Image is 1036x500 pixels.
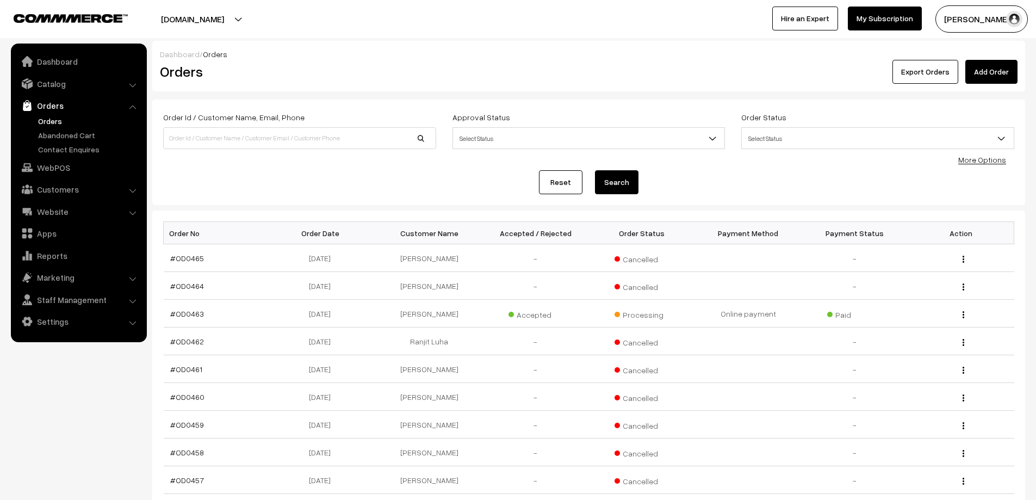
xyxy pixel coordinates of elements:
[14,74,143,94] a: Catalog
[695,222,802,244] th: Payment Method
[160,63,435,80] h2: Orders
[802,244,908,272] td: -
[270,355,376,383] td: [DATE]
[376,222,483,244] th: Customer Name
[376,439,483,466] td: [PERSON_NAME]
[376,466,483,494] td: [PERSON_NAME]
[741,127,1014,149] span: Select Status
[270,272,376,300] td: [DATE]
[848,7,922,30] a: My Subscription
[802,272,908,300] td: -
[615,306,669,320] span: Processing
[170,309,204,318] a: #OD0463
[802,383,908,411] td: -
[963,367,964,374] img: Menu
[14,11,109,24] a: COMMMERCE
[482,272,589,300] td: -
[482,222,589,244] th: Accepted / Rejected
[170,365,202,374] a: #OD0461
[958,155,1006,164] a: More Options
[14,246,143,266] a: Reports
[35,129,143,141] a: Abandoned Cart
[376,411,483,439] td: [PERSON_NAME]
[615,417,669,431] span: Cancelled
[963,311,964,318] img: Menu
[14,312,143,331] a: Settings
[615,445,669,459] span: Cancelled
[589,222,696,244] th: Order Status
[452,112,510,123] label: Approval Status
[963,283,964,291] img: Menu
[615,279,669,293] span: Cancelled
[376,355,483,383] td: [PERSON_NAME]
[376,383,483,411] td: [PERSON_NAME]
[1006,11,1022,27] img: user
[160,48,1018,60] div: /
[963,339,964,346] img: Menu
[170,392,204,402] a: #OD0460
[615,334,669,348] span: Cancelled
[376,328,483,355] td: Ranjit Luha
[14,290,143,310] a: Staff Management
[270,411,376,439] td: [DATE]
[508,306,563,320] span: Accepted
[170,281,204,291] a: #OD0464
[160,50,200,59] a: Dashboard
[802,411,908,439] td: -
[963,394,964,402] img: Menu
[35,144,143,155] a: Contact Enquires
[482,328,589,355] td: -
[827,306,882,320] span: Paid
[963,450,964,457] img: Menu
[270,328,376,355] td: [DATE]
[802,439,908,466] td: -
[935,5,1028,33] button: [PERSON_NAME] D
[453,129,725,148] span: Select Status
[772,7,838,30] a: Hire an Expert
[270,383,376,411] td: [DATE]
[376,300,483,328] td: [PERSON_NAME]
[695,300,802,328] td: Online payment
[14,14,128,22] img: COMMMERCE
[163,127,436,149] input: Order Id / Customer Name / Customer Email / Customer Phone
[270,439,376,466] td: [DATE]
[892,60,958,84] button: Export Orders
[270,466,376,494] td: [DATE]
[170,448,204,457] a: #OD0458
[452,127,725,149] span: Select Status
[802,222,908,244] th: Payment Status
[203,50,227,59] span: Orders
[802,466,908,494] td: -
[741,112,786,123] label: Order Status
[170,476,204,485] a: #OD0457
[963,256,964,263] img: Menu
[376,272,483,300] td: [PERSON_NAME]
[963,478,964,485] img: Menu
[742,129,1014,148] span: Select Status
[270,222,376,244] th: Order Date
[615,473,669,487] span: Cancelled
[14,96,143,115] a: Orders
[123,5,262,33] button: [DOMAIN_NAME]
[482,355,589,383] td: -
[170,420,204,429] a: #OD0459
[482,244,589,272] td: -
[482,411,589,439] td: -
[14,268,143,287] a: Marketing
[163,112,305,123] label: Order Id / Customer Name, Email, Phone
[270,244,376,272] td: [DATE]
[164,222,270,244] th: Order No
[14,202,143,221] a: Website
[35,115,143,127] a: Orders
[965,60,1018,84] a: Add Order
[14,180,143,199] a: Customers
[170,254,204,263] a: #OD0465
[482,383,589,411] td: -
[802,355,908,383] td: -
[14,52,143,71] a: Dashboard
[595,170,638,194] button: Search
[615,251,669,265] span: Cancelled
[482,439,589,466] td: -
[802,328,908,355] td: -
[963,422,964,429] img: Menu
